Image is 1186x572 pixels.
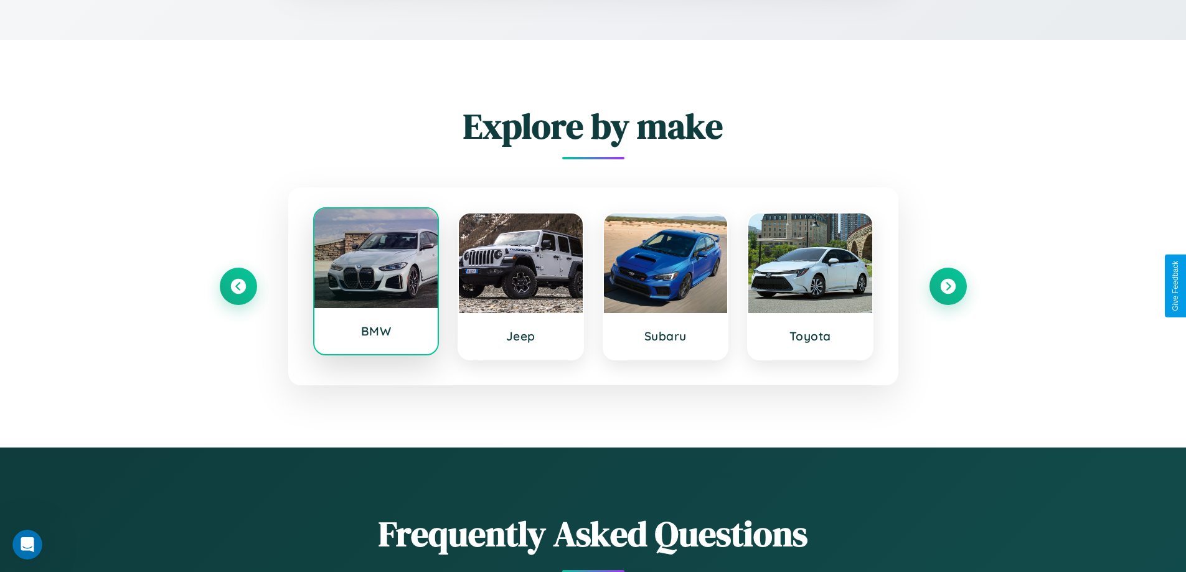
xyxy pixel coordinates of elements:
[220,102,967,150] h2: Explore by make
[12,530,42,560] iframe: Intercom live chat
[220,510,967,558] h2: Frequently Asked Questions
[327,324,426,339] h3: BMW
[616,329,715,344] h3: Subaru
[1171,261,1180,311] div: Give Feedback
[761,329,860,344] h3: Toyota
[471,329,570,344] h3: Jeep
